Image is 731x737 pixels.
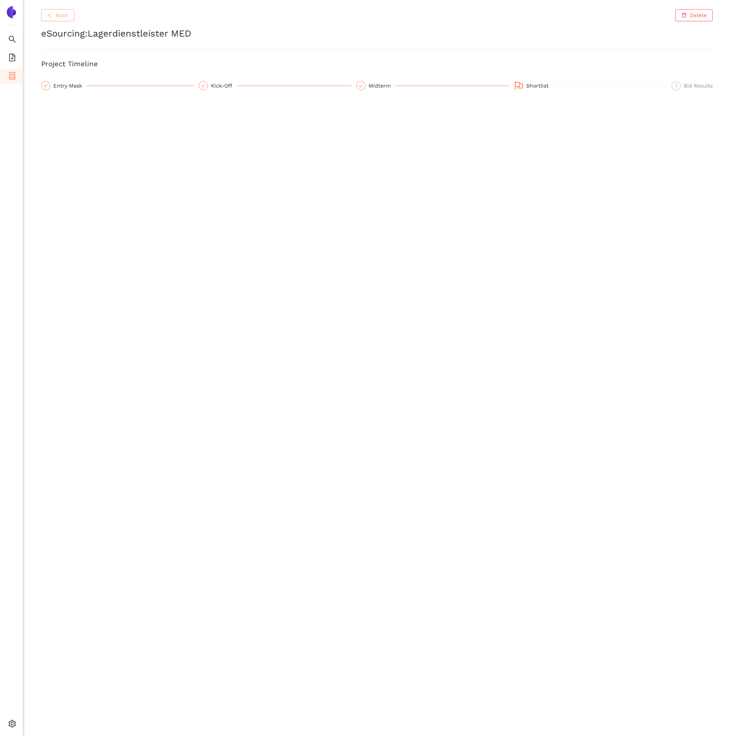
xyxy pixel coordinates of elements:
[43,83,48,88] span: check
[56,11,68,19] span: Back
[211,81,237,90] div: Kick-Off
[8,717,16,732] span: setting
[41,9,74,21] button: leftBack
[514,81,524,90] span: flag
[526,81,553,90] div: Shortlist
[675,9,713,21] button: deleteDelete
[8,69,16,85] span: container
[369,81,395,90] div: Midterm
[53,81,87,90] div: Entry Mask
[682,13,687,19] span: delete
[5,6,18,18] img: Logo
[690,11,707,19] span: Delete
[201,83,206,88] span: check
[675,83,678,88] span: 5
[47,13,53,19] span: left
[359,83,363,88] span: check
[514,81,667,91] div: Shortlist
[41,59,713,69] h3: Project Timeline
[41,27,713,40] h2: eSourcing : Lagerdienstleister MED
[8,33,16,48] span: search
[8,51,16,66] span: file-add
[684,83,713,89] span: Bid Results
[41,81,194,90] div: Entry Mask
